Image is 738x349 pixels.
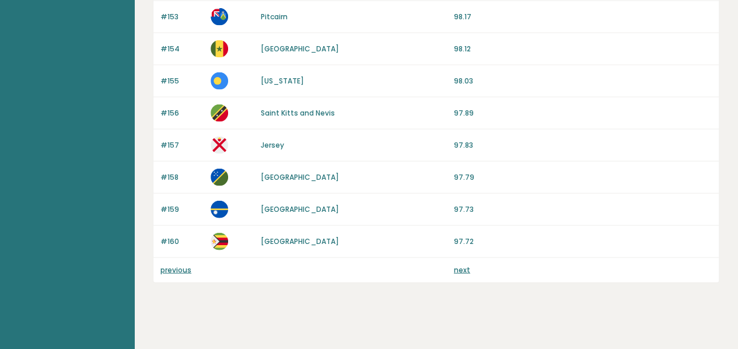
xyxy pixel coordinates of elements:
p: #154 [160,44,204,54]
img: zw.svg [211,233,228,250]
a: Saint Kitts and Nevis [260,108,334,118]
img: sb.svg [211,169,228,186]
a: Jersey [260,140,284,150]
p: #155 [160,76,204,86]
a: [GEOGRAPHIC_DATA] [260,44,338,54]
img: pw.svg [211,72,228,90]
img: kn.svg [211,104,228,122]
p: 98.17 [454,12,712,22]
img: je.svg [211,137,228,154]
a: Pitcairn [260,12,287,22]
img: sn.svg [211,40,228,58]
img: pn.svg [211,8,228,26]
p: 97.89 [454,108,712,118]
p: 97.73 [454,204,712,215]
p: #156 [160,108,204,118]
a: [GEOGRAPHIC_DATA] [260,236,338,246]
p: #160 [160,236,204,247]
p: #157 [160,140,204,151]
p: 97.79 [454,172,712,183]
p: #158 [160,172,204,183]
p: 98.12 [454,44,712,54]
p: 97.72 [454,236,712,247]
a: next [454,265,470,275]
img: nr.svg [211,201,228,218]
a: previous [160,265,191,275]
a: [US_STATE] [260,76,303,86]
p: #153 [160,12,204,22]
p: #159 [160,204,204,215]
a: [GEOGRAPHIC_DATA] [260,172,338,182]
p: 98.03 [454,76,712,86]
p: 97.83 [454,140,712,151]
a: [GEOGRAPHIC_DATA] [260,204,338,214]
